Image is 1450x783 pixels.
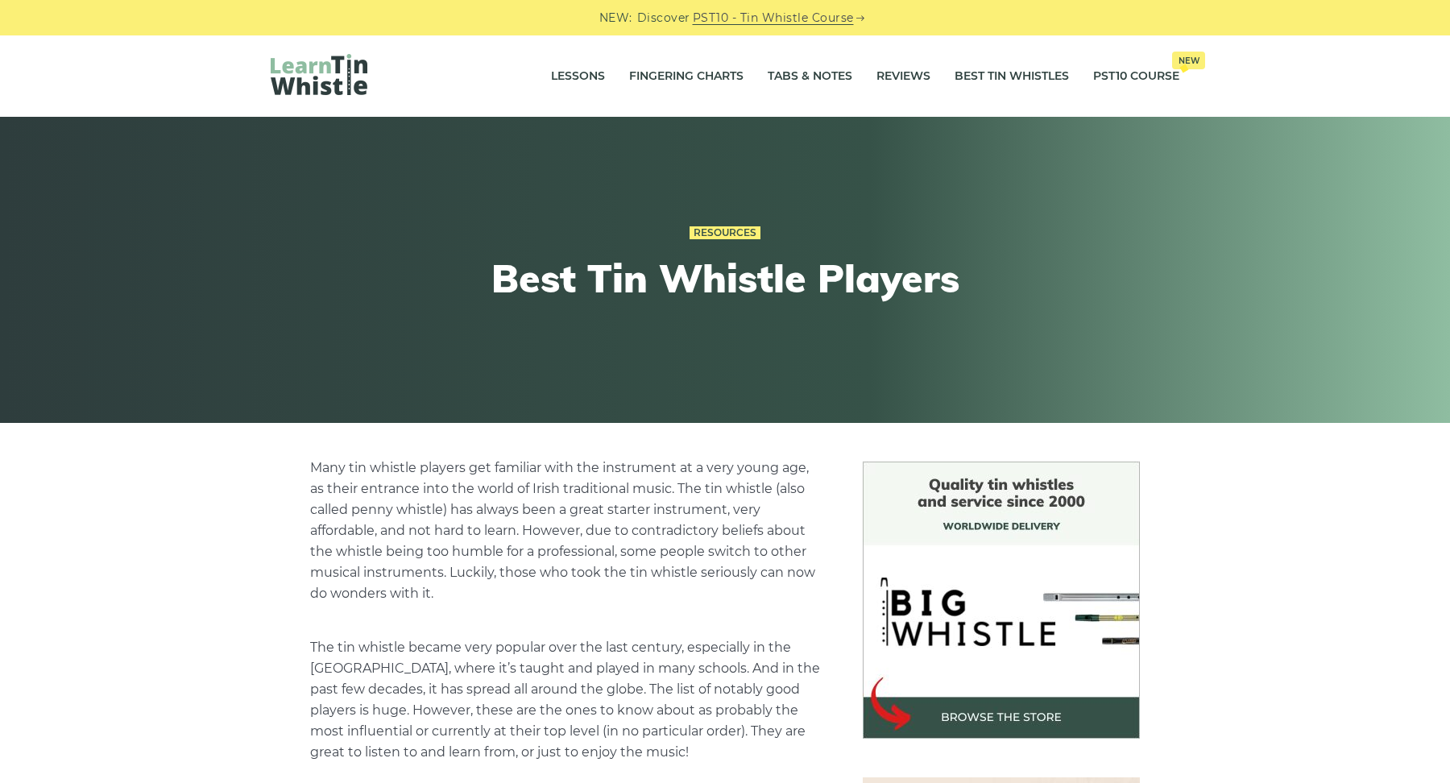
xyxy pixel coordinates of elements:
[863,462,1140,739] img: BigWhistle Tin Whistle Store
[551,56,605,97] a: Lessons
[690,226,760,239] a: Resources
[310,458,824,604] p: Many tin whistle players get familiar with the instrument at a very young age, as their entrance ...
[1093,56,1179,97] a: PST10 CourseNew
[876,56,930,97] a: Reviews
[310,637,824,763] p: The tin whistle became very popular over the last century, especially in the [GEOGRAPHIC_DATA], w...
[429,255,1021,302] h1: Best Tin Whistle Players
[629,56,744,97] a: Fingering Charts
[955,56,1069,97] a: Best Tin Whistles
[768,56,852,97] a: Tabs & Notes
[271,54,367,95] img: LearnTinWhistle.com
[1172,52,1205,69] span: New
